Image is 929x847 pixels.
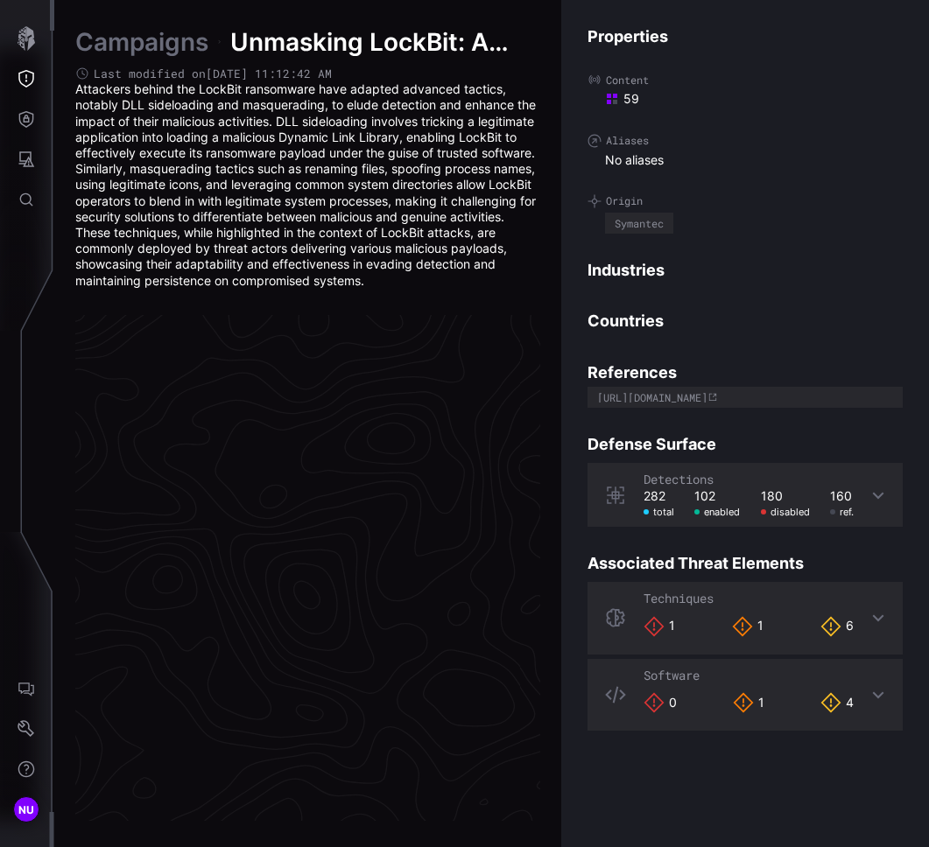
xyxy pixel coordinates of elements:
[830,488,854,504] div: 160
[588,434,903,454] h4: Defense Surface
[820,616,854,637] div: 6
[588,73,903,87] label: Content
[588,134,903,148] label: Aliases
[1,789,52,829] button: NU
[644,471,714,487] span: Detections
[75,81,540,288] p: Attackers behind the LockBit ransomware have adapted advanced tactics, notably DLL sideloading an...
[644,488,674,504] div: 282
[588,26,903,46] h4: Properties
[644,667,700,683] span: Software
[615,218,664,228] div: Symantec
[597,392,707,402] div: [URL][DOMAIN_NAME]
[588,260,903,280] h4: Industries
[588,194,903,208] label: Origin
[761,488,810,504] div: 180
[605,91,903,107] div: 59
[588,463,903,527] div: Detections282 total102 enabled180 disabled160 ref.
[206,66,332,81] time: [DATE] 11:12:42 AM
[732,616,764,637] div: 1
[75,26,208,58] a: Campaigns
[588,553,903,573] h4: Associated Threat Elements
[18,801,35,819] span: NU
[588,362,903,382] h4: References
[733,692,764,713] div: 1
[588,311,903,331] h4: Countries
[694,506,740,518] div: enabled
[94,66,332,81] span: Last modified on
[644,616,675,637] div: 1
[820,692,854,713] div: 4
[230,26,540,58] span: Unmasking LockBit: A Deep Dive into DLL Sideloading and Masquerading Tactics
[588,382,903,408] a: [URL][DOMAIN_NAME]
[644,590,714,606] span: Techniques
[644,506,674,518] div: total
[830,506,854,518] div: ref.
[644,692,677,713] div: 0
[605,152,664,168] span: No aliases
[761,506,810,518] div: disabled
[694,488,740,504] div: 102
